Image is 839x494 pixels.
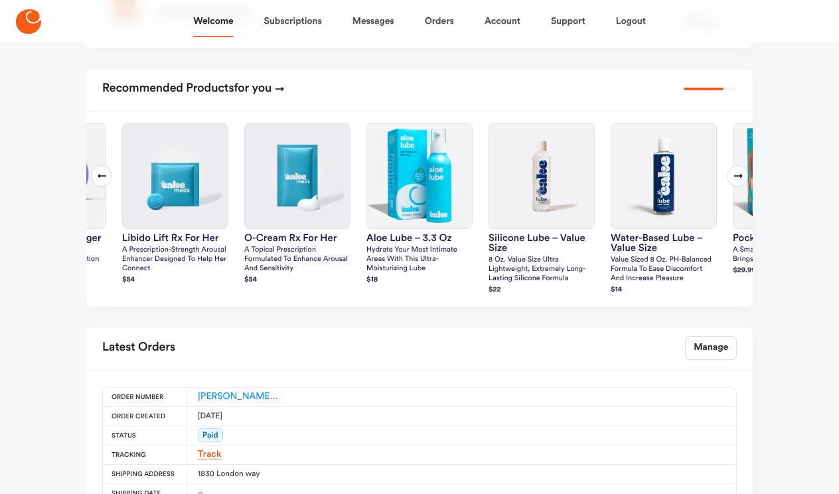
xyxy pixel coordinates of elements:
[198,428,223,442] span: Paid
[198,392,327,401] a: [PERSON_NAME]-ES-00154117
[102,77,285,101] h2: Recommended Products
[198,410,236,423] div: [DATE]
[551,5,585,37] a: Support
[611,233,717,253] h3: Water-Based Lube – Value Size
[264,5,322,37] a: Subscriptions
[244,276,257,284] strong: $ 54
[198,450,222,459] a: Track
[123,123,228,228] img: Libido Lift Rx For Her
[425,5,454,37] a: Orders
[352,5,394,37] a: Messages
[244,246,350,274] p: A topical prescription formulated to enhance arousal and sensitivity
[366,276,378,284] strong: $ 18
[234,82,272,94] span: for you
[733,267,756,274] strong: $ 29.99
[733,246,839,264] p: A small but mighty wand that’s brings all the magic
[102,336,175,360] h2: Latest Orders
[122,276,135,284] strong: $ 54
[489,123,594,228] img: silicone lube – value size
[366,123,473,286] a: Aloe Lube – 3.3 ozAloe Lube – 3.3 ozHydrate your most intimate areas with this ultra-moisturizing...
[489,256,595,284] p: 8 oz. Value size ultra lightweight, extremely long-lasting silicone formula
[616,5,646,37] a: Logout
[366,233,473,243] h3: Aloe Lube – 3.3 oz
[366,246,473,274] p: Hydrate your most intimate areas with this ultra-moisturizing lube
[367,123,472,228] img: Aloe Lube – 3.3 oz
[611,123,716,228] img: Water-Based Lube – Value Size
[489,233,595,253] h3: silicone lube – value size
[611,123,717,296] a: Water-Based Lube – Value SizeWater-Based Lube – Value SizeValue sized 8 oz. pH-balanced formula t...
[198,467,260,481] div: 1830 London way
[611,256,717,284] p: Value sized 8 oz. pH-balanced formula to ease discomfort and increase pleasure
[733,123,839,277] a: pocket wandpocket wandA small but mighty wand that’s brings all the magic$29.99
[193,5,233,37] a: Welcome
[244,233,350,243] h3: O-Cream Rx for Her
[489,123,595,296] a: silicone lube – value sizesilicone lube – value size8 oz. Value size ultra lightweight, extremely...
[685,336,737,360] a: Manage
[245,123,350,228] img: O-Cream Rx for Her
[122,246,228,274] p: A prescription-strength arousal enhancer designed to help her connect
[733,233,839,243] h3: pocket wand
[122,233,228,243] h3: Libido Lift Rx For Her
[244,123,350,286] a: O-Cream Rx for HerO-Cream Rx for HerA topical prescription formulated to enhance arousal and sens...
[489,286,501,293] strong: $ 22
[485,5,520,37] a: Account
[122,123,228,286] a: Libido Lift Rx For HerLibido Lift Rx For HerA prescription-strength arousal enhancer designed to ...
[611,286,622,293] strong: $ 14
